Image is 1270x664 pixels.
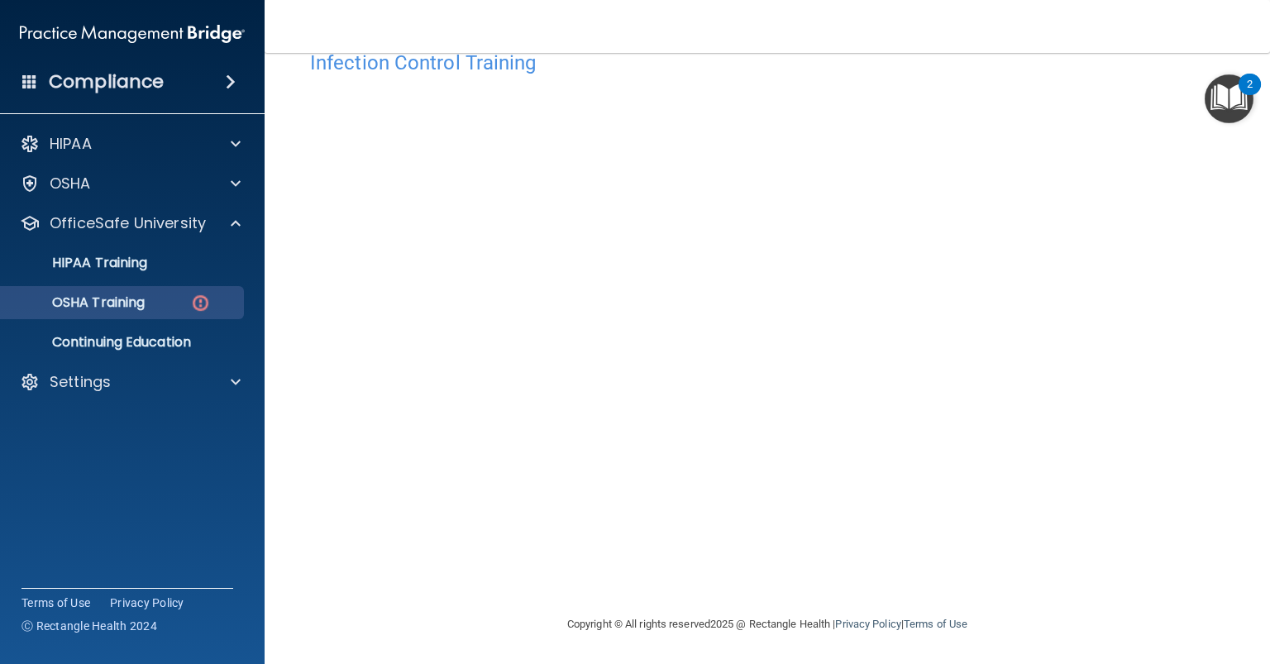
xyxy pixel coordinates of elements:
[20,17,245,50] img: PMB logo
[11,294,145,311] p: OSHA Training
[50,213,206,233] p: OfficeSafe University
[20,134,241,154] a: HIPAA
[904,618,967,630] a: Terms of Use
[11,255,147,271] p: HIPAA Training
[50,372,111,392] p: Settings
[190,293,211,313] img: danger-circle.6113f641.png
[1205,74,1253,123] button: Open Resource Center, 2 new notifications
[310,83,1137,591] iframe: infection-control-training
[20,372,241,392] a: Settings
[984,547,1250,613] iframe: Drift Widget Chat Controller
[50,134,92,154] p: HIPAA
[49,70,164,93] h4: Compliance
[50,174,91,193] p: OSHA
[21,595,90,611] a: Terms of Use
[466,598,1069,651] div: Copyright © All rights reserved 2025 @ Rectangle Health | |
[110,595,184,611] a: Privacy Policy
[21,618,157,634] span: Ⓒ Rectangle Health 2024
[835,618,900,630] a: Privacy Policy
[11,334,236,351] p: Continuing Education
[1247,84,1253,106] div: 2
[20,213,241,233] a: OfficeSafe University
[20,174,241,193] a: OSHA
[310,52,1225,74] h4: Infection Control Training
